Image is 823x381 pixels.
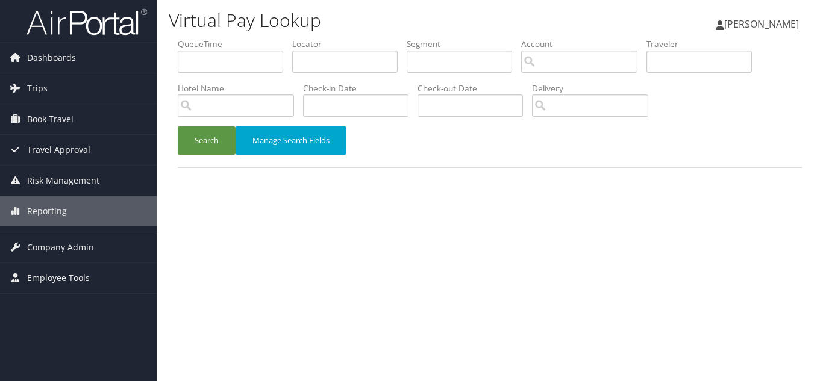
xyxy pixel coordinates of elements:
label: Locator [292,38,407,50]
a: [PERSON_NAME] [716,6,811,42]
span: Travel Approval [27,135,90,165]
span: Employee Tools [27,263,90,293]
label: Check-out Date [418,82,532,94]
label: QueueTime [178,38,292,50]
label: Hotel Name [178,82,303,94]
button: Search [178,126,236,155]
label: Segment [407,38,521,50]
h1: Virtual Pay Lookup [169,8,597,33]
label: Delivery [532,82,657,94]
label: Traveler [646,38,761,50]
span: Book Travel [27,104,74,134]
span: [PERSON_NAME] [724,17,799,31]
span: Reporting [27,196,67,226]
span: Company Admin [27,232,94,262]
span: Trips [27,73,48,104]
span: Risk Management [27,166,99,196]
span: Dashboards [27,43,76,73]
button: Manage Search Fields [236,126,346,155]
label: Check-in Date [303,82,418,94]
img: airportal-logo.png [27,8,147,36]
label: Account [521,38,646,50]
